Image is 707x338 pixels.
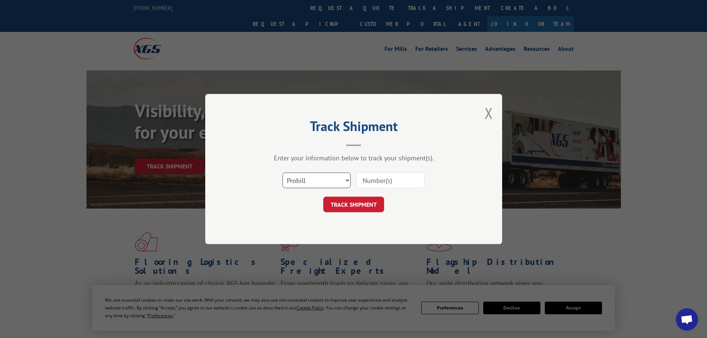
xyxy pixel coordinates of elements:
[485,103,493,123] button: Close modal
[676,308,698,331] div: Open chat
[242,154,465,162] div: Enter your information below to track your shipment(s).
[242,121,465,135] h2: Track Shipment
[356,173,425,188] input: Number(s)
[323,197,384,212] button: TRACK SHIPMENT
